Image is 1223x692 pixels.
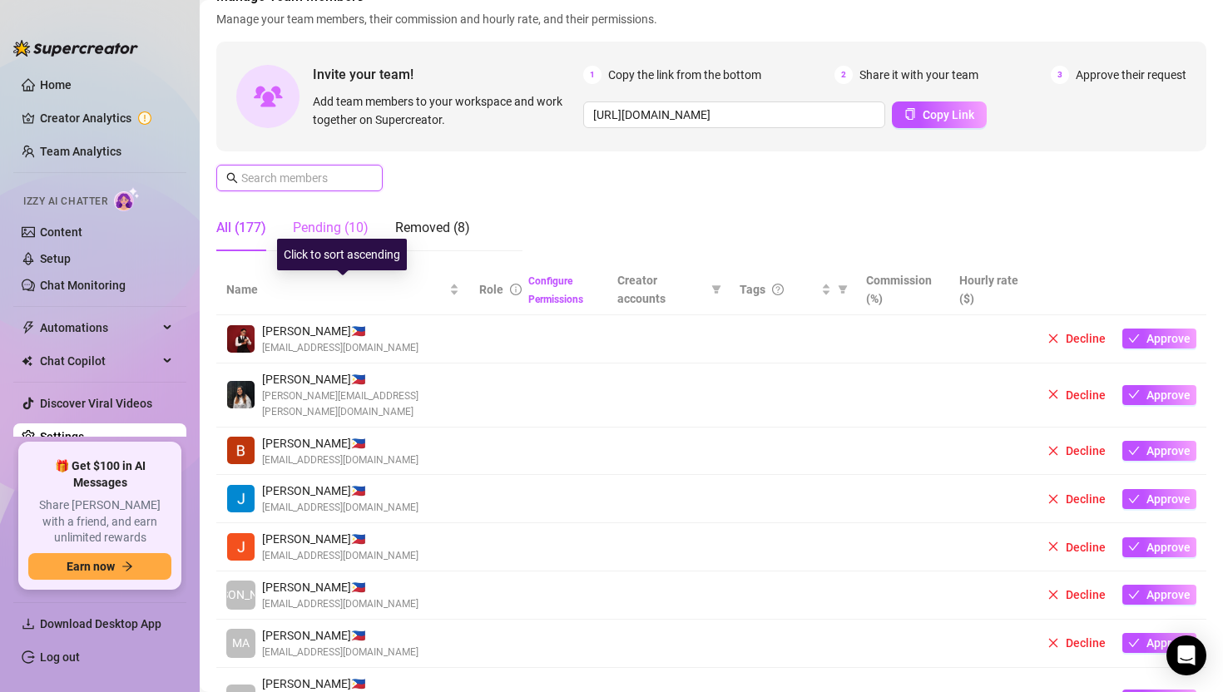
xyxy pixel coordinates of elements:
input: Search members [241,169,359,187]
span: Izzy AI Chatter [23,194,107,210]
th: Hourly rate ($) [949,264,1031,315]
a: Log out [40,650,80,664]
img: Chat Copilot [22,355,32,367]
span: 3 [1051,66,1069,84]
span: [PERSON_NAME] [196,586,285,604]
span: Share it with your team [859,66,978,84]
span: [EMAIL_ADDRESS][DOMAIN_NAME] [262,548,418,564]
span: 1 [583,66,602,84]
button: Decline [1041,489,1112,509]
button: Approve [1122,585,1196,605]
span: filter [834,277,851,302]
span: Chat Copilot [40,348,158,374]
span: Decline [1066,332,1106,345]
button: Decline [1041,329,1112,348]
a: Home [40,78,72,91]
span: close [1047,589,1059,601]
a: Settings [40,430,84,443]
span: Decline [1066,492,1106,506]
span: thunderbolt [22,321,35,334]
span: [PERSON_NAME] 🇵🇭 [262,370,459,388]
span: Approve [1146,332,1191,345]
span: Add team members to your workspace and work together on Supercreator. [313,92,577,129]
a: Creator Analytics exclamation-circle [40,105,173,131]
a: Discover Viral Videos [40,397,152,410]
img: Hanz Balistoy [227,325,255,353]
img: AI Chatter [114,187,140,211]
span: Decline [1066,588,1106,601]
span: search [226,172,238,184]
span: filter [838,284,848,294]
button: Decline [1041,585,1112,605]
span: [EMAIL_ADDRESS][DOMAIN_NAME] [262,340,418,356]
span: close [1047,493,1059,505]
img: John Dave Tesoro [227,485,255,512]
button: Approve [1122,329,1196,348]
span: Decline [1066,388,1106,402]
span: [PERSON_NAME] 🇵🇭 [262,482,418,500]
span: Approve [1146,636,1191,650]
button: Copy Link [892,101,987,128]
span: filter [708,268,725,311]
span: Approve [1146,388,1191,402]
span: download [22,617,35,630]
span: Earn now [67,560,115,573]
span: filter [711,284,721,294]
span: [EMAIL_ADDRESS][DOMAIN_NAME] [262,645,418,660]
span: [PERSON_NAME] 🇵🇭 [262,434,418,452]
span: Approve [1146,492,1191,506]
span: Copy the link from the bottom [608,66,761,84]
button: Approve [1122,633,1196,653]
span: [EMAIL_ADDRESS][DOMAIN_NAME] [262,500,418,516]
span: close [1047,637,1059,649]
button: Approve [1122,489,1196,509]
span: check [1128,333,1140,344]
span: Approve [1146,444,1191,457]
button: Approve [1122,441,1196,461]
span: [EMAIL_ADDRESS][DOMAIN_NAME] [262,596,418,612]
span: [PERSON_NAME][EMAIL_ADDRESS][PERSON_NAME][DOMAIN_NAME] [262,388,459,420]
span: [EMAIL_ADDRESS][DOMAIN_NAME] [262,452,418,468]
div: Click to sort ascending [277,239,407,270]
span: arrow-right [121,561,133,572]
span: [PERSON_NAME] 🇵🇭 [262,626,418,645]
a: Content [40,225,82,239]
span: close [1047,388,1059,400]
span: Copy Link [923,108,974,121]
div: Pending (10) [293,218,369,238]
span: check [1128,493,1140,505]
span: MA [232,634,250,652]
span: Decline [1066,444,1106,457]
span: check [1128,637,1140,649]
button: Decline [1041,537,1112,557]
span: Automations [40,314,158,341]
th: Name [216,264,469,315]
a: Team Analytics [40,145,121,158]
span: Name [226,280,446,299]
span: 2 [834,66,853,84]
span: 🎁 Get $100 in AI Messages [28,458,171,491]
button: Decline [1041,385,1112,405]
span: copy [904,108,916,120]
img: Brell John Fajardo [227,437,255,464]
img: Rejane Mae Lanuza [227,381,255,408]
span: Approve [1146,541,1191,554]
th: Commission (%) [856,264,950,315]
div: All (177) [216,218,266,238]
button: Decline [1041,633,1112,653]
span: Manage your team members, their commission and hourly rate, and their permissions. [216,10,1206,28]
span: Share [PERSON_NAME] with a friend, and earn unlimited rewards [28,497,171,546]
span: check [1128,589,1140,601]
a: Setup [40,252,71,265]
button: Approve [1122,537,1196,557]
span: Decline [1066,636,1106,650]
span: Role [479,283,503,296]
button: Earn nowarrow-right [28,553,171,580]
span: Decline [1066,541,1106,554]
span: check [1128,388,1140,400]
span: [PERSON_NAME] 🇵🇭 [262,578,418,596]
span: Invite your team! [313,64,583,85]
button: Approve [1122,385,1196,405]
a: Configure Permissions [528,275,583,305]
a: Chat Monitoring [40,279,126,292]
